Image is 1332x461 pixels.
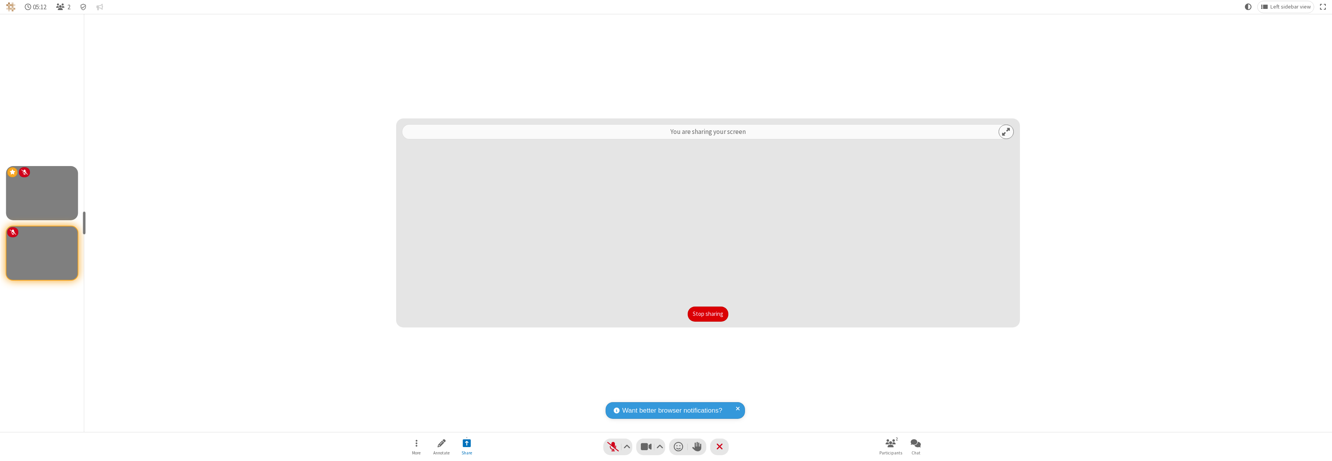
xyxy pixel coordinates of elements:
[879,451,902,455] span: Participants
[77,1,90,13] div: Meeting details Encryption enabled
[911,451,920,455] span: Chat
[622,406,722,416] span: Want better browser notifications?
[622,439,632,455] button: Audio settings
[433,451,450,455] span: Annotate
[688,439,706,455] button: Raise hand
[93,1,106,13] button: Conversation
[83,211,86,235] div: resize
[455,436,478,458] button: Stop sharing screen
[1270,4,1311,10] span: Left sidebar view
[636,439,665,455] button: Stop video (⌘+Shift+V)
[1317,1,1329,13] button: Fullscreen
[67,3,70,11] span: 2
[1258,1,1314,13] button: Change layout
[655,439,665,455] button: Video setting
[53,1,74,13] button: Open participant list
[999,125,1014,139] button: Expand preview
[462,451,472,455] span: Share
[33,3,46,11] span: 05:12
[710,439,729,455] button: Leave meeting
[1242,1,1255,13] button: Using system theme
[688,307,728,322] button: Stop sharing
[430,436,453,458] button: Start annotating shared screen
[412,451,421,455] span: More
[894,435,900,442] div: 2
[670,127,746,137] p: You are sharing your screen
[669,439,688,455] button: Send a reaction
[6,2,15,12] img: QA Selenium DO NOT DELETE OR CHANGE
[904,436,927,458] button: Open chat
[405,436,428,458] button: Open menu
[879,436,902,458] button: Open participant list
[22,1,50,13] div: Timer
[603,439,632,455] button: Unmute (⌘+Shift+A)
